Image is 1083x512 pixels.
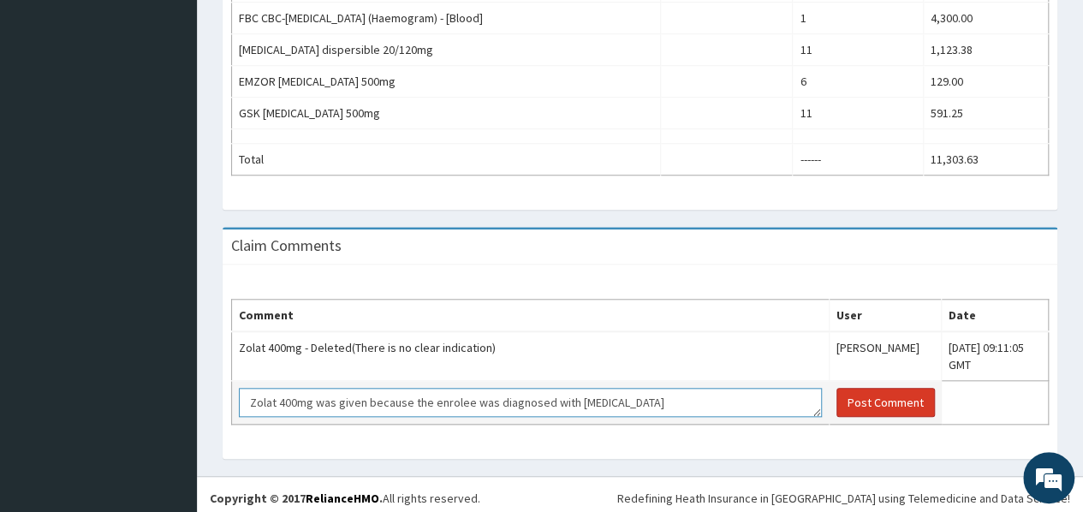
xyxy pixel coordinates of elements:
textarea: Type your message and hit 'Enter' [9,335,326,395]
td: [PERSON_NAME] [829,331,942,381]
th: Comment [232,300,830,332]
textarea: Zolat 400mg was given because the enrolee was diagnosed with [MEDICAL_DATA] [239,388,822,417]
div: Minimize live chat window [281,9,322,50]
button: Post Comment [836,388,935,417]
td: 6 [793,66,923,98]
td: 1,123.38 [923,34,1048,66]
td: 11 [793,34,923,66]
span: We're online! [99,149,236,322]
td: EMZOR [MEDICAL_DATA] 500mg [232,66,661,98]
strong: Copyright © 2017 . [210,491,383,506]
a: RelianceHMO [306,491,379,506]
th: User [829,300,942,332]
td: 11 [793,98,923,129]
th: Date [942,300,1049,332]
td: 11,303.63 [923,144,1048,176]
td: ------ [793,144,923,176]
td: Total [232,144,661,176]
div: Chat with us now [89,96,288,118]
div: Redefining Heath Insurance in [GEOGRAPHIC_DATA] using Telemedicine and Data Science! [617,490,1070,507]
h3: Claim Comments [231,238,342,253]
td: Zolat 400mg - Deleted(There is no clear indication) [232,331,830,381]
td: 1 [793,3,923,34]
td: GSK [MEDICAL_DATA] 500mg [232,98,661,129]
td: FBC CBC-[MEDICAL_DATA] (Haemogram) - [Blood] [232,3,661,34]
td: 4,300.00 [923,3,1048,34]
td: [MEDICAL_DATA] dispersible 20/120mg [232,34,661,66]
td: 591.25 [923,98,1048,129]
td: 129.00 [923,66,1048,98]
td: [DATE] 09:11:05 GMT [942,331,1049,381]
img: d_794563401_company_1708531726252_794563401 [32,86,69,128]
